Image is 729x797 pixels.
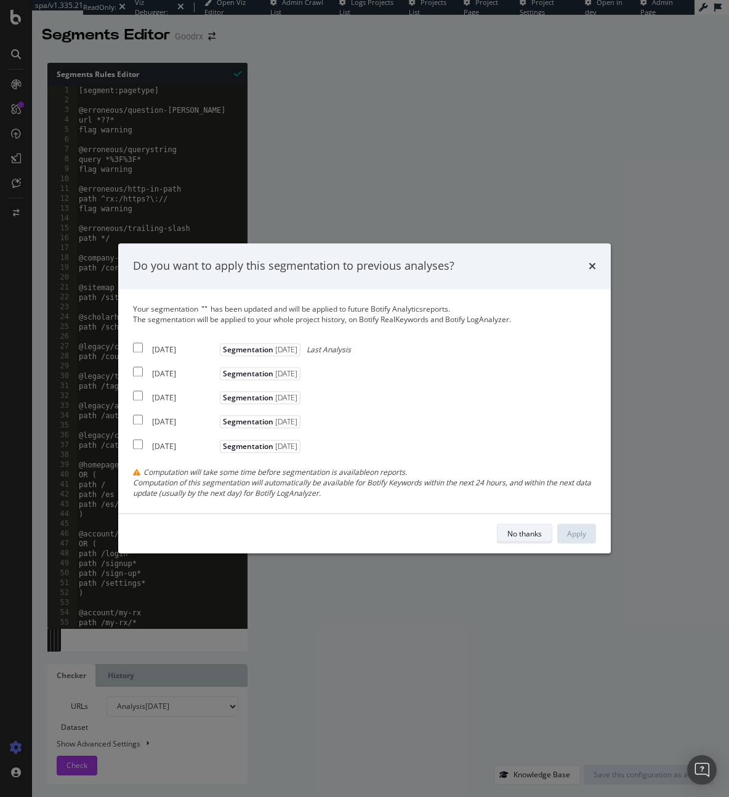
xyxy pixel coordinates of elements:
div: Apply [567,528,586,539]
span: Last Analysis [307,344,351,355]
div: [DATE] [152,344,217,355]
span: Computation will take some time before segmentation is available on reports. [143,467,407,477]
div: modal [118,243,611,553]
div: Open Intercom Messenger [687,755,717,785]
span: [DATE] [273,441,297,451]
div: Computation of this segmentation will automatically be available for Botify Keywords within the n... [133,477,596,498]
button: Apply [557,524,596,544]
div: [DATE] [152,441,217,451]
span: Segmentation [220,368,300,381]
div: Do you want to apply this segmentation to previous analyses? [133,258,454,274]
span: [DATE] [273,344,297,355]
span: Segmentation [220,440,300,453]
div: [DATE] [152,369,217,379]
div: Your segmentation has been updated and will be applied to future Botify Analytics reports. [133,304,596,325]
div: [DATE] [152,393,217,403]
span: [DATE] [273,393,297,403]
span: Segmentation [220,416,300,429]
div: times [589,258,596,274]
div: No thanks [507,528,542,539]
button: No thanks [497,524,552,544]
div: The segmentation will be applied to your whole project history, on Botify RealKeywords and Botify... [133,314,596,325]
div: [DATE] [152,417,217,427]
span: " " [201,304,207,314]
span: Segmentation [220,343,300,356]
span: Segmentation [220,392,300,405]
span: [DATE] [273,369,297,379]
span: [DATE] [273,417,297,427]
